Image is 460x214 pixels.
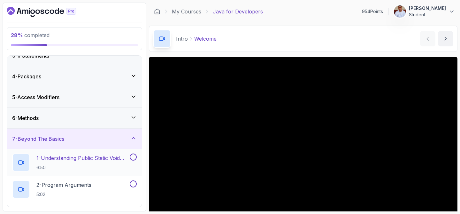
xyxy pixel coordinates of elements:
p: 6:50 [36,164,128,171]
button: 7-Beyond The Basics [7,129,142,149]
button: 6-Methods [7,108,142,128]
h3: 6 - Methods [12,114,39,122]
p: 2 - Program Arguments [36,181,91,189]
h3: 3 - If Statements [12,52,49,59]
p: 954 Points [362,8,383,15]
p: [PERSON_NAME] [409,5,446,12]
span: completed [11,32,50,38]
h3: 5 - Access Modifiers [12,93,59,101]
p: Student [409,12,446,18]
p: Welcome [194,35,217,43]
a: Dashboard [154,8,160,15]
button: 5-Access Modifiers [7,87,142,107]
h3: 7 - Beyond The Basics [12,135,64,143]
span: 28 % [11,32,23,38]
p: 5:02 [36,191,91,198]
a: My Courses [172,8,201,15]
button: 4-Packages [7,66,142,87]
button: 3-If Statements [7,45,142,66]
button: user profile image[PERSON_NAME]Student [394,5,455,18]
h3: 4 - Packages [12,73,41,80]
img: user profile image [394,5,406,18]
button: previous content [420,31,435,46]
button: next content [438,31,453,46]
p: Intro [176,35,188,43]
a: Dashboard [7,7,91,17]
button: 1-Understanding Public Static Void Main6:50 [12,154,137,171]
p: 1 - Understanding Public Static Void Main [36,154,128,162]
p: Java for Developers [213,8,263,15]
button: 2-Program Arguments5:02 [12,180,137,198]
